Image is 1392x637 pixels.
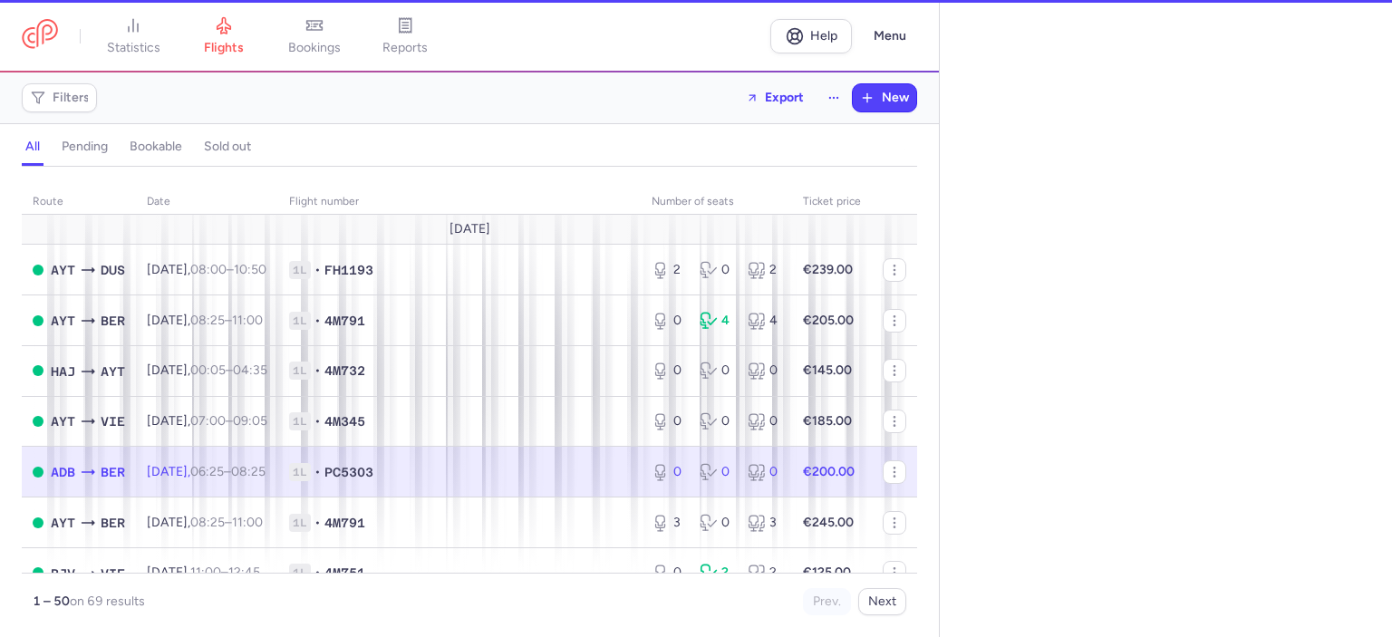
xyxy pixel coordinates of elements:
span: 1L [289,362,311,380]
div: 0 [652,312,685,330]
div: 0 [652,412,685,430]
span: Filters [53,91,90,105]
th: route [22,188,136,216]
span: • [314,312,321,330]
span: VIE [101,564,125,584]
span: 4M732 [324,362,365,380]
span: reports [382,40,428,56]
h4: pending [62,139,108,155]
span: 4M791 [324,514,365,532]
span: – [190,262,266,277]
span: – [190,313,263,328]
span: AYT [51,513,75,533]
span: AYT [51,260,75,280]
span: 4M791 [324,312,365,330]
a: CitizenPlane red outlined logo [22,19,58,53]
span: • [314,261,321,279]
time: 06:25 [190,464,224,479]
span: BJV [51,564,75,584]
span: [DATE], [147,313,263,328]
time: 11:00 [232,515,263,530]
span: [DATE], [147,515,263,530]
div: 2 [748,261,781,279]
div: 0 [700,261,733,279]
span: BER [101,513,125,533]
div: 0 [748,463,781,481]
span: VIE [101,411,125,431]
span: [DATE], [147,413,267,429]
span: 1L [289,463,311,481]
div: 0 [700,463,733,481]
strong: 1 – 50 [33,594,70,609]
time: 11:00 [190,565,221,580]
time: 08:25 [190,515,225,530]
span: Help [810,29,837,43]
span: 1L [289,514,311,532]
span: 1L [289,261,311,279]
th: date [136,188,278,216]
span: – [190,565,260,580]
button: Prev. [803,588,851,615]
strong: €245.00 [803,515,854,530]
div: 2 [652,261,685,279]
span: • [314,412,321,430]
span: statistics [107,40,160,56]
div: 0 [700,362,733,380]
button: Next [858,588,906,615]
h4: sold out [204,139,251,155]
span: AYT [101,362,125,381]
th: Ticket price [792,188,872,216]
button: Menu [863,19,917,53]
span: • [314,463,321,481]
strong: €185.00 [803,413,852,429]
a: Help [770,19,852,53]
h4: bookable [130,139,182,155]
div: 0 [652,564,685,582]
strong: €200.00 [803,464,855,479]
span: 4M751 [324,564,365,582]
span: • [314,362,321,380]
span: – [190,413,267,429]
time: 12:45 [228,565,260,580]
span: AYT [51,411,75,431]
span: BER [101,311,125,331]
time: 08:00 [190,262,227,277]
div: 2 [748,564,781,582]
span: bookings [288,40,341,56]
span: ADB [51,462,75,482]
span: New [882,91,909,105]
div: 0 [652,463,685,481]
span: – [190,464,266,479]
span: [DATE], [147,362,267,378]
th: Flight number [278,188,641,216]
span: • [314,564,321,582]
div: 0 [700,412,733,430]
span: Export [765,91,804,104]
span: 4M345 [324,412,365,430]
a: reports [360,16,450,56]
button: Export [734,83,816,112]
strong: €239.00 [803,262,853,277]
div: 0 [748,412,781,430]
span: • [314,514,321,532]
a: flights [179,16,269,56]
strong: €145.00 [803,362,852,378]
span: [DATE], [147,262,266,277]
span: FH1193 [324,261,373,279]
span: DUS [101,260,125,280]
time: 11:00 [232,313,263,328]
span: [DATE], [147,464,266,479]
span: 1L [289,312,311,330]
div: 3 [652,514,685,532]
span: BER [101,462,125,482]
div: 0 [748,362,781,380]
time: 08:25 [190,313,225,328]
span: flights [204,40,244,56]
th: number of seats [641,188,792,216]
time: 04:35 [233,362,267,378]
time: 00:05 [190,362,226,378]
time: 09:05 [233,413,267,429]
strong: €205.00 [803,313,854,328]
span: on 69 results [70,594,145,609]
span: – [190,515,263,530]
